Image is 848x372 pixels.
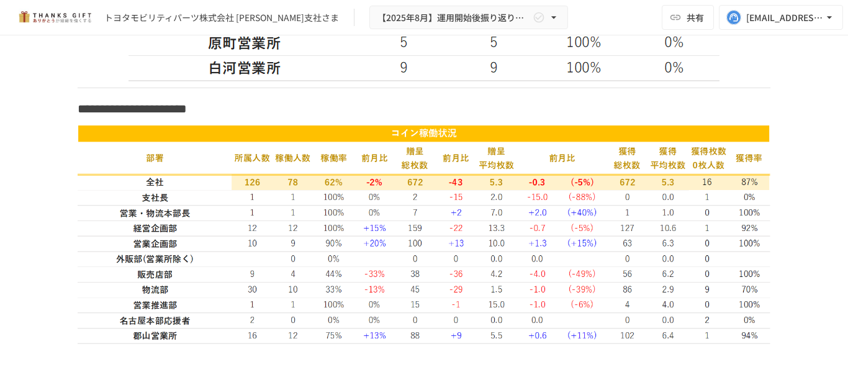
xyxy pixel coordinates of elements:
[369,6,568,30] button: 【2025年8月】運用開始後振り返りミーティング
[662,5,714,30] button: 共有
[104,11,339,24] div: トヨタモビリティパーツ株式会社 [PERSON_NAME]支社さま
[377,10,530,25] span: 【2025年8月】運用開始後振り返りミーティング
[15,7,94,27] img: mMP1OxWUAhQbsRWCurg7vIHe5HqDpP7qZo7fRoNLXQh
[719,5,843,30] button: [EMAIL_ADDRESS][DOMAIN_NAME]
[746,10,823,25] div: [EMAIL_ADDRESS][DOMAIN_NAME]
[687,11,704,24] span: 共有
